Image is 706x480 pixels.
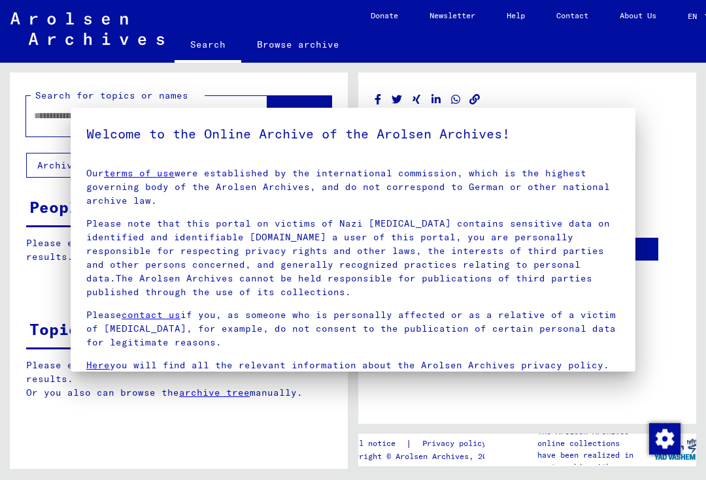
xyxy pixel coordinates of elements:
[86,359,110,371] a: Here
[86,217,620,299] p: Please note that this portal on victims of Nazi [MEDICAL_DATA] contains sensitive data on identif...
[86,123,620,144] h5: Welcome to the Online Archive of the Arolsen Archives!
[649,423,681,455] img: Change consent
[86,167,620,208] p: Our were established by the international commission, which is the highest governing body of the ...
[648,423,680,454] div: Change consent
[122,309,180,321] a: contact us
[104,167,175,179] a: terms of use
[86,359,620,372] p: you will find all the relevant information about the Arolsen Archives privacy policy.
[86,308,620,349] p: Please if you, as someone who is personally affected or as a relative of a victim of [MEDICAL_DAT...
